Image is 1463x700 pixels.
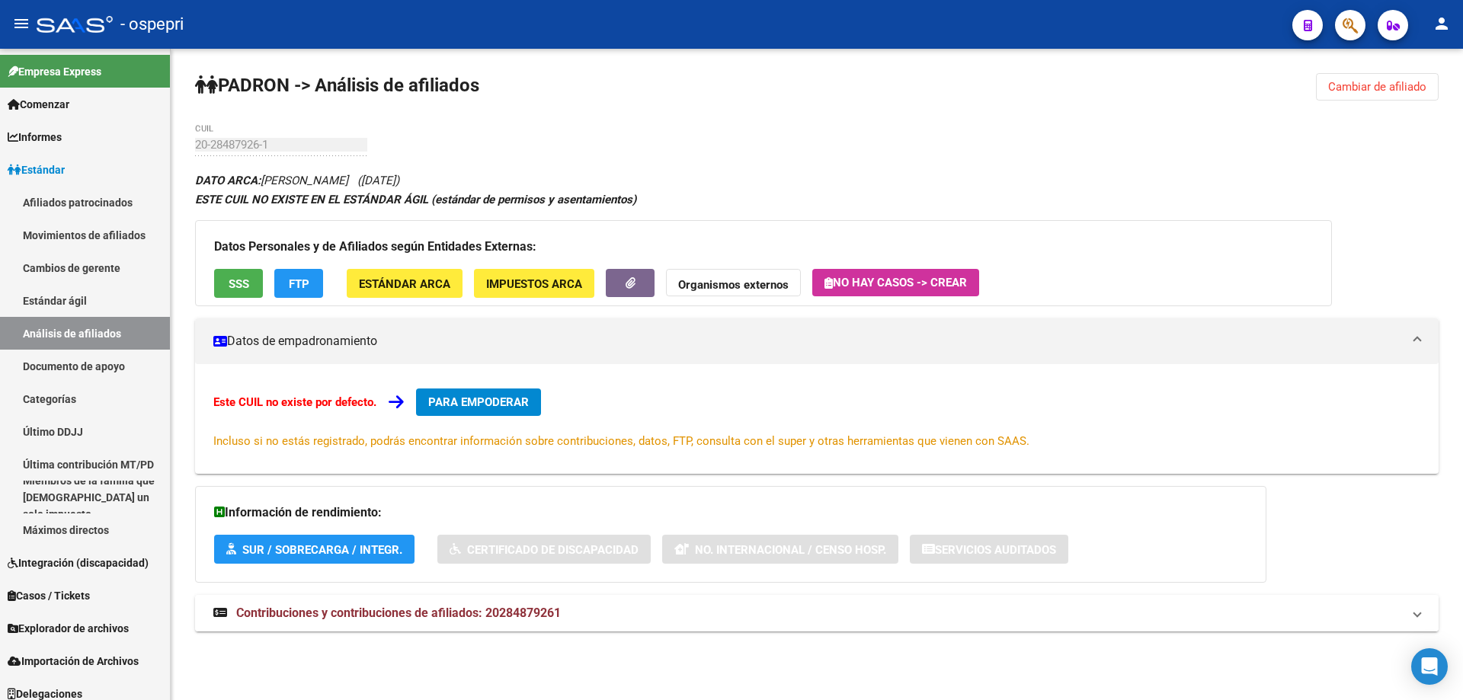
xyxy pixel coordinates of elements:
button: PARA EMPODERAR [416,388,541,416]
font: - ospepri [120,14,184,34]
div: Datos de empadronamiento [195,364,1439,474]
mat-expansion-panel-header: Contribuciones y contribuciones de afiliados: 20284879261 [195,595,1439,631]
font: ([DATE]) [357,174,399,187]
font: Importación de Archivos [21,655,139,667]
mat-expansion-panel-header: Datos de empadronamiento [195,318,1439,364]
font: Última contribución MT/PD [23,459,154,471]
font: PADRON -> Análisis de afiliados [218,75,479,96]
font: No hay casos -> Crear [833,276,967,289]
font: DATO ARCA: [195,174,261,187]
font: FTP [289,277,309,291]
font: Cambiar de afiliado [1328,80,1426,94]
font: Estándar ágil [23,295,87,307]
font: Datos Personales y de Afiliados según Entidades Externas: [214,239,536,254]
font: Impuestos ARCA [486,277,582,291]
button: No. Internacional / Censo Hosp. [662,535,898,564]
button: Organismos externos [666,269,801,297]
div: Abrir Intercom Messenger [1411,648,1448,685]
font: Miembros de la familia que [DEMOGRAPHIC_DATA] un solo impuesto [23,475,155,520]
mat-icon: person [1433,14,1451,33]
font: [PERSON_NAME] [261,174,348,187]
font: Análisis de afiliados [23,328,121,340]
font: Explorador de archivos [18,622,129,634]
button: Certificado de discapacidad [437,535,651,564]
font: Máximos directos [23,524,109,536]
font: Empresa Express [18,66,101,78]
font: Estándar [21,164,65,176]
button: SSS [214,269,263,298]
font: Servicios auditados [935,543,1056,557]
font: Informes [18,131,62,143]
font: Integración (discapacidad) [18,557,149,569]
button: No hay casos -> Crear [812,269,979,296]
font: Este CUIL no existe por defecto. [213,395,376,409]
button: FTP [274,269,323,298]
button: Impuestos ARCA [474,269,594,298]
font: Último DDJJ [23,426,83,438]
font: ESTE CUIL NO EXISTE EN EL ESTÁNDAR ÁGIL (estándar de permisos y asentamientos) [195,193,636,206]
font: Certificado de discapacidad [467,543,639,557]
font: Incluso si no estás registrado, podrás encontrar información sobre contribuciones, datos, FTP, co... [213,434,1029,448]
font: Comenzar [20,98,69,110]
font: No. Internacional / Censo Hosp. [695,543,886,557]
font: Estándar ARCA [359,277,450,291]
font: SUR / SOBRECARGA / INTEGR. [242,543,402,557]
font: Casos / Tickets [16,590,90,602]
button: SUR / SOBRECARGA / INTEGR. [214,535,415,564]
button: Estándar ARCA [347,269,463,298]
font: Información de rendimiento: [225,505,382,519]
font: Movimientos de afiliados [23,229,146,241]
font: PARA EMPODERAR [428,395,529,409]
font: Organismos externos [678,278,789,292]
font: Contribuciones y contribuciones de afiliados: 20284879261 [236,606,561,620]
button: Servicios auditados [910,535,1068,564]
font: Datos de empadronamiento [227,334,377,348]
font: Delegaciones [16,688,82,700]
font: Afiliados patrocinados [23,197,133,209]
font: Cambios de gerente [23,262,120,274]
mat-icon: menu [12,14,30,33]
font: Categorías [23,393,76,405]
font: Documento de apoyo [23,360,125,372]
font: SSS [229,277,249,291]
button: Cambiar de afiliado [1316,73,1439,101]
